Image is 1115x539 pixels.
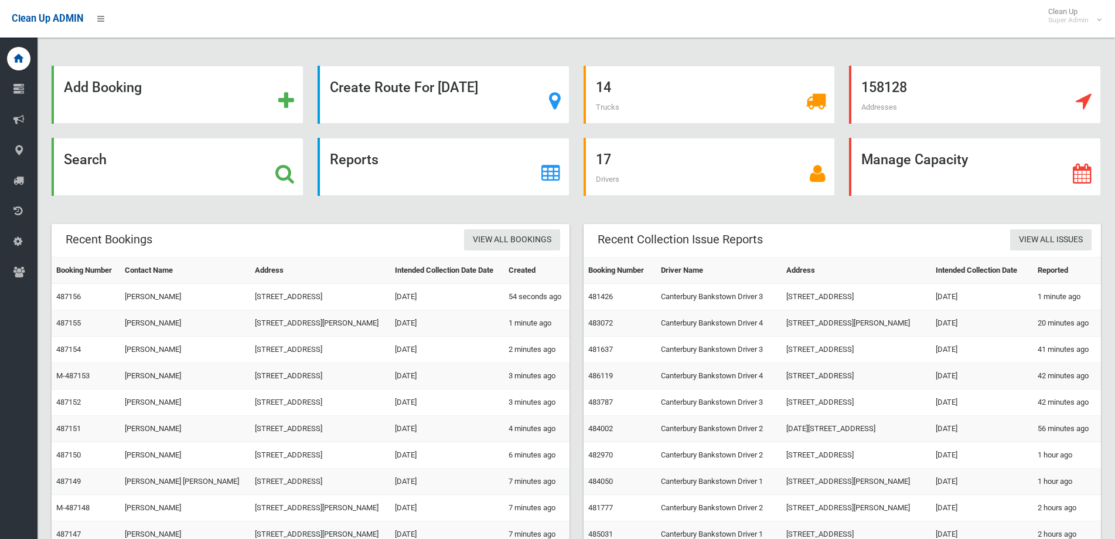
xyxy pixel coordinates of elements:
[390,469,504,495] td: [DATE]
[1033,495,1101,521] td: 2 hours ago
[656,310,782,337] td: Canterbury Bankstown Driver 4
[588,345,613,354] a: 481637
[504,257,570,284] th: Created
[250,442,390,469] td: [STREET_ADDRESS]
[931,284,1033,310] td: [DATE]
[656,389,782,416] td: Canterbury Bankstown Driver 3
[1033,389,1101,416] td: 42 minutes ago
[504,310,570,337] td: 1 minute ago
[656,469,782,495] td: Canterbury Bankstown Driver 1
[931,337,1033,363] td: [DATE]
[250,389,390,416] td: [STREET_ADDRESS]
[56,292,81,301] a: 487156
[56,424,81,433] a: 487151
[250,495,390,521] td: [STREET_ADDRESS][PERSON_NAME]
[390,284,504,310] td: [DATE]
[782,416,931,442] td: [DATE][STREET_ADDRESS]
[1033,337,1101,363] td: 41 minutes ago
[931,257,1033,284] th: Intended Collection Date
[390,495,504,521] td: [DATE]
[120,416,250,442] td: [PERSON_NAME]
[1033,257,1101,284] th: Reported
[250,337,390,363] td: [STREET_ADDRESS]
[849,138,1101,196] a: Manage Capacity
[588,398,613,406] a: 483787
[52,257,120,284] th: Booking Number
[250,284,390,310] td: [STREET_ADDRESS]
[931,389,1033,416] td: [DATE]
[596,79,611,96] strong: 14
[120,495,250,521] td: [PERSON_NAME]
[56,318,81,327] a: 487155
[52,66,304,124] a: Add Booking
[588,371,613,380] a: 486119
[596,151,611,168] strong: 17
[56,450,81,459] a: 487150
[656,442,782,469] td: Canterbury Bankstown Driver 2
[390,442,504,469] td: [DATE]
[588,450,613,459] a: 482970
[656,495,782,521] td: Canterbury Bankstown Driver 2
[782,310,931,337] td: [STREET_ADDRESS][PERSON_NAME]
[504,363,570,389] td: 3 minutes ago
[120,389,250,416] td: [PERSON_NAME]
[390,389,504,416] td: [DATE]
[1010,229,1092,251] a: View All Issues
[1033,416,1101,442] td: 56 minutes ago
[390,363,504,389] td: [DATE]
[1048,16,1089,25] small: Super Admin
[861,151,968,168] strong: Manage Capacity
[931,310,1033,337] td: [DATE]
[504,469,570,495] td: 7 minutes ago
[56,477,81,486] a: 487149
[504,389,570,416] td: 3 minutes ago
[588,318,613,327] a: 483072
[1033,363,1101,389] td: 42 minutes ago
[588,530,613,538] a: 485031
[120,310,250,337] td: [PERSON_NAME]
[390,416,504,442] td: [DATE]
[250,310,390,337] td: [STREET_ADDRESS][PERSON_NAME]
[120,442,250,469] td: [PERSON_NAME]
[584,66,836,124] a: 14 Trucks
[318,138,570,196] a: Reports
[120,337,250,363] td: [PERSON_NAME]
[504,442,570,469] td: 6 minutes ago
[588,503,613,512] a: 481777
[584,228,777,251] header: Recent Collection Issue Reports
[120,469,250,495] td: [PERSON_NAME] [PERSON_NAME]
[64,151,107,168] strong: Search
[861,103,897,111] span: Addresses
[52,138,304,196] a: Search
[1042,7,1100,25] span: Clean Up
[464,229,560,251] a: View All Bookings
[250,469,390,495] td: [STREET_ADDRESS]
[931,469,1033,495] td: [DATE]
[504,284,570,310] td: 54 seconds ago
[656,416,782,442] td: Canterbury Bankstown Driver 2
[782,363,931,389] td: [STREET_ADDRESS]
[656,257,782,284] th: Driver Name
[584,138,836,196] a: 17 Drivers
[390,310,504,337] td: [DATE]
[504,416,570,442] td: 4 minutes ago
[318,66,570,124] a: Create Route For [DATE]
[931,363,1033,389] td: [DATE]
[861,79,907,96] strong: 158128
[12,13,83,24] span: Clean Up ADMIN
[250,363,390,389] td: [STREET_ADDRESS]
[931,416,1033,442] td: [DATE]
[56,398,81,406] a: 487152
[656,284,782,310] td: Canterbury Bankstown Driver 3
[250,416,390,442] td: [STREET_ADDRESS]
[390,257,504,284] th: Intended Collection Date Date
[596,175,619,184] span: Drivers
[504,495,570,521] td: 7 minutes ago
[1033,310,1101,337] td: 20 minutes ago
[390,337,504,363] td: [DATE]
[782,257,931,284] th: Address
[849,66,1101,124] a: 158128 Addresses
[56,371,90,380] a: M-487153
[52,228,166,251] header: Recent Bookings
[782,469,931,495] td: [STREET_ADDRESS][PERSON_NAME]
